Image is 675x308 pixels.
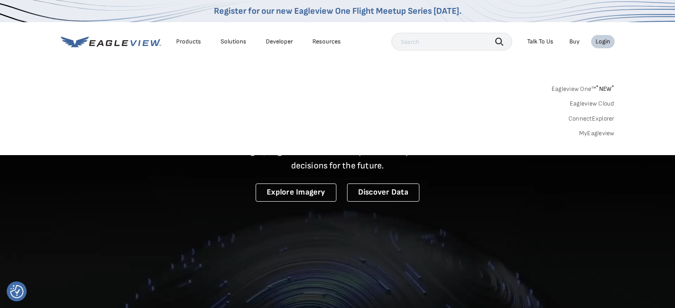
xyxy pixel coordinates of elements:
[266,38,293,46] a: Developer
[312,38,341,46] div: Resources
[527,38,553,46] div: Talk To Us
[347,183,419,202] a: Discover Data
[176,38,201,46] div: Products
[568,115,615,123] a: ConnectExplorer
[256,183,336,202] a: Explore Imagery
[579,129,615,137] a: MyEagleview
[570,100,615,108] a: Eagleview Cloud
[552,82,615,93] a: Eagleview One™*NEW*
[10,285,24,298] img: Revisit consent button
[569,38,580,46] a: Buy
[214,6,462,16] a: Register for our new Eagleview One Flight Meetup Series [DATE].
[596,38,610,46] div: Login
[596,85,614,93] span: NEW
[221,38,246,46] div: Solutions
[391,33,512,51] input: Search
[10,285,24,298] button: Consent Preferences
